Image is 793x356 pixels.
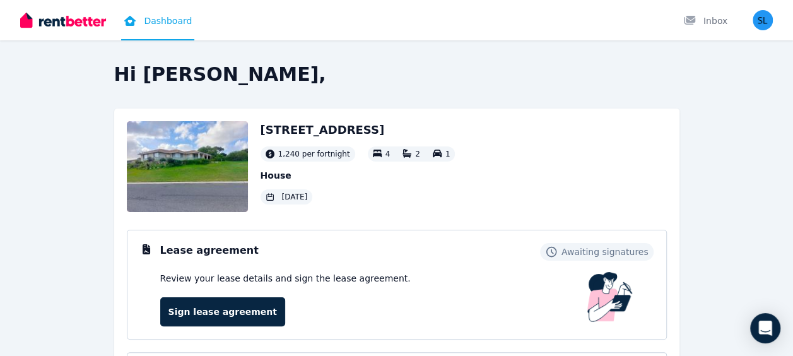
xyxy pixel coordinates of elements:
[160,297,285,326] a: Sign lease agreement
[753,10,773,30] img: Shane Lewis
[278,149,350,159] span: 1,240 per fortnight
[750,313,780,343] div: Open Intercom Messenger
[261,169,455,182] p: House
[127,121,248,212] img: Property Url
[160,272,411,285] p: Review your lease details and sign the lease agreement.
[160,243,259,258] h3: Lease agreement
[415,150,420,158] span: 2
[561,246,649,258] span: Awaiting signatures
[282,192,308,202] span: [DATE]
[20,11,106,30] img: RentBetter
[587,272,633,322] img: Lease Agreement
[261,121,455,139] h2: [STREET_ADDRESS]
[114,63,679,86] h2: Hi [PERSON_NAME],
[385,150,391,158] span: 4
[683,15,727,27] div: Inbox
[445,150,450,158] span: 1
